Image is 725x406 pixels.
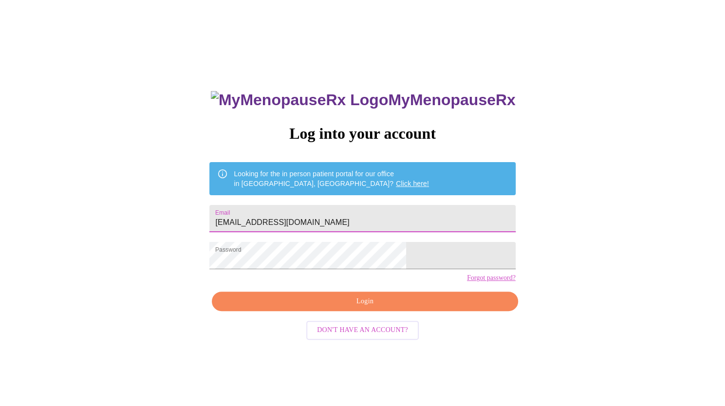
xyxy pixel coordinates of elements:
button: Login [212,292,518,312]
a: Don't have an account? [304,325,421,333]
div: Looking for the in person patient portal for our office in [GEOGRAPHIC_DATA], [GEOGRAPHIC_DATA]? [234,165,429,192]
span: Login [223,295,506,308]
span: Don't have an account? [317,324,408,336]
h3: Log into your account [209,125,515,143]
a: Forgot password? [467,274,516,282]
a: Click here! [396,180,429,187]
button: Don't have an account? [306,321,419,340]
h3: MyMenopauseRx [211,91,516,109]
img: MyMenopauseRx Logo [211,91,388,109]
